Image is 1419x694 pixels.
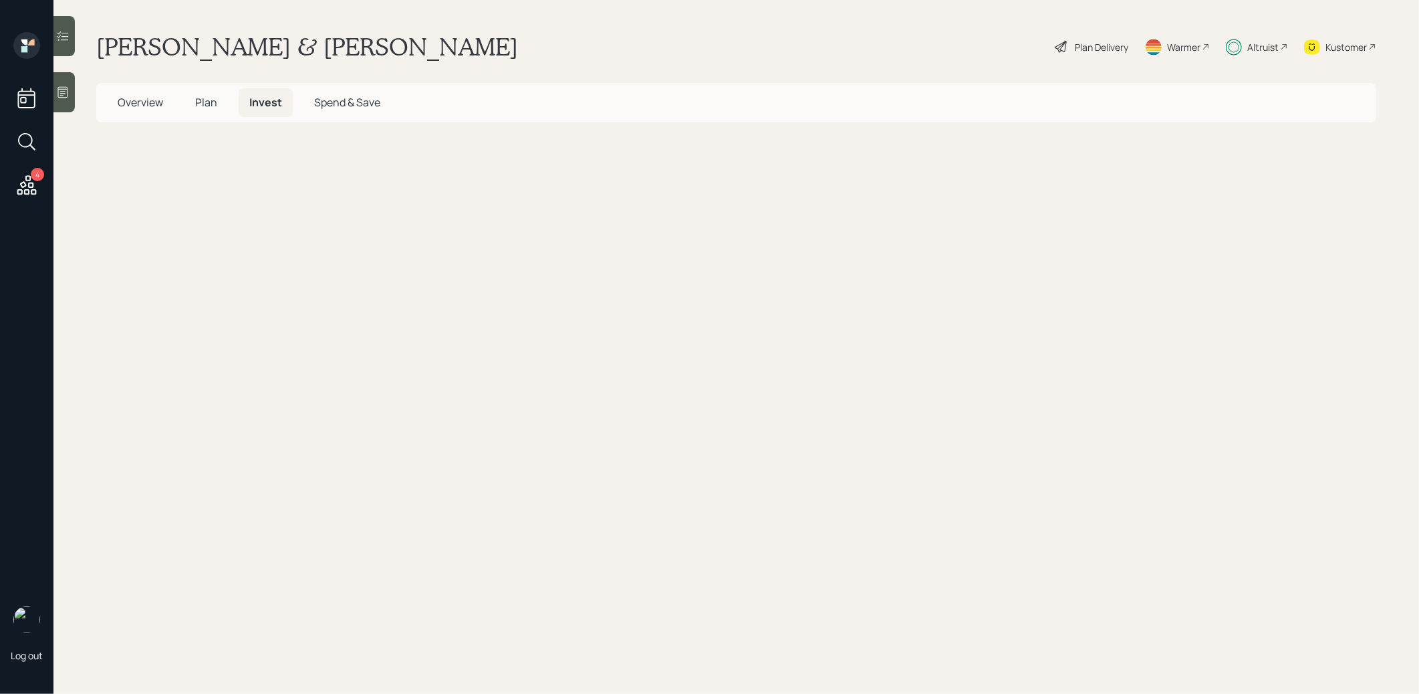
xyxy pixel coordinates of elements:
div: Kustomer [1325,40,1367,54]
span: Invest [249,95,282,110]
span: Overview [118,95,163,110]
div: Altruist [1247,40,1279,54]
div: Log out [11,649,43,662]
span: Spend & Save [314,95,380,110]
div: Plan Delivery [1075,40,1128,54]
div: Warmer [1167,40,1200,54]
div: 4 [31,168,44,181]
img: treva-nostdahl-headshot.png [13,606,40,633]
span: Plan [195,95,217,110]
h1: [PERSON_NAME] & [PERSON_NAME] [96,32,518,62]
